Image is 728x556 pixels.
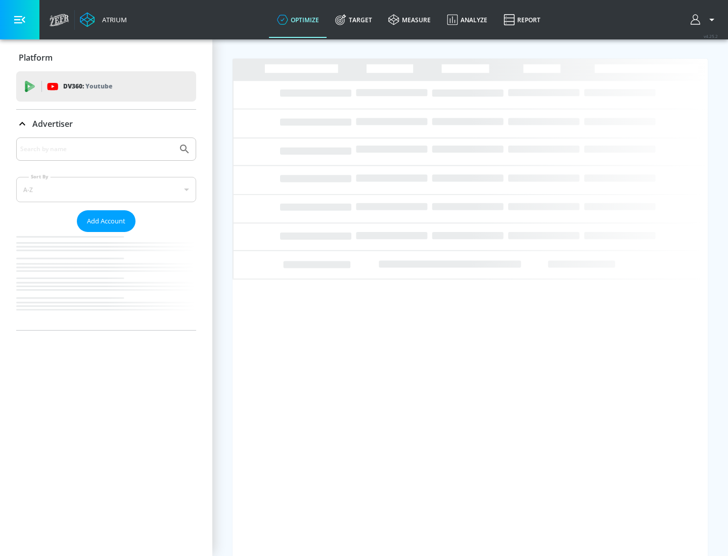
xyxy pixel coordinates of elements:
[16,232,196,330] nav: list of Advertiser
[98,15,127,24] div: Atrium
[85,81,112,91] p: Youtube
[29,173,51,180] label: Sort By
[16,137,196,330] div: Advertiser
[63,81,112,92] p: DV360:
[16,43,196,72] div: Platform
[16,110,196,138] div: Advertiser
[704,33,718,39] span: v 4.25.2
[19,52,53,63] p: Platform
[16,177,196,202] div: A-Z
[495,2,549,38] a: Report
[439,2,495,38] a: Analyze
[80,12,127,27] a: Atrium
[16,71,196,102] div: DV360: Youtube
[327,2,380,38] a: Target
[87,215,125,227] span: Add Account
[20,143,173,156] input: Search by name
[380,2,439,38] a: measure
[77,210,135,232] button: Add Account
[269,2,327,38] a: optimize
[32,118,73,129] p: Advertiser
